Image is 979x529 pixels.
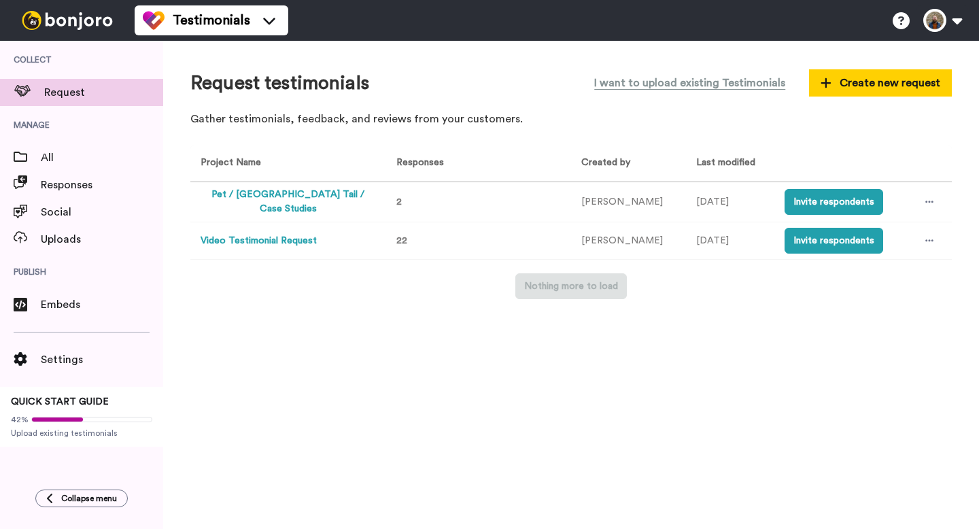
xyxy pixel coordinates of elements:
img: bj-logo-header-white.svg [16,11,118,30]
span: 42% [11,414,29,425]
button: Invite respondents [785,189,883,215]
button: Pet / [GEOGRAPHIC_DATA] Tail / Case Studies [201,188,375,216]
th: Last modified [686,145,774,182]
span: All [41,150,163,166]
td: [DATE] [686,182,774,222]
span: Responses [391,158,444,167]
span: Settings [41,352,163,368]
span: Testimonials [173,11,250,30]
td: [DATE] [686,222,774,260]
button: Video Testimonial Request [201,234,317,248]
button: Invite respondents [785,228,883,254]
span: Embeds [41,296,163,313]
span: Uploads [41,231,163,248]
h1: Request testimonials [190,73,369,94]
span: 22 [396,236,407,245]
span: Collapse menu [61,493,117,504]
button: Nothing more to load [515,273,627,299]
span: 2 [396,197,402,207]
td: [PERSON_NAME] [571,222,686,260]
td: [PERSON_NAME] [571,182,686,222]
img: tm-color.svg [143,10,165,31]
span: QUICK START GUIDE [11,397,109,407]
th: Created by [571,145,686,182]
span: Request [44,84,163,101]
p: Gather testimonials, feedback, and reviews from your customers. [190,112,952,127]
span: Upload existing testimonials [11,428,152,439]
button: Create new request [809,69,952,97]
span: Responses [41,177,163,193]
th: Project Name [190,145,381,182]
span: I want to upload existing Testimonials [594,75,785,91]
span: Social [41,204,163,220]
span: Create new request [821,75,940,91]
button: Collapse menu [35,490,128,507]
button: I want to upload existing Testimonials [584,68,795,98]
